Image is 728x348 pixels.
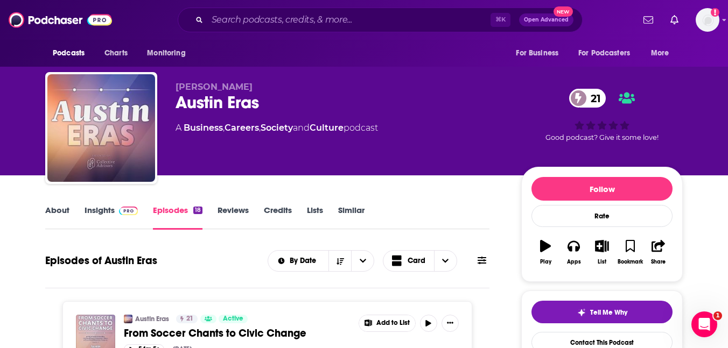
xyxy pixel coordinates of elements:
a: Show notifications dropdown [639,11,657,29]
span: New [554,6,573,17]
a: InsightsPodchaser Pro [85,205,138,230]
button: List [588,233,616,272]
button: Show More Button [442,315,459,332]
span: More [651,46,669,61]
span: Open Advanced [524,17,569,23]
a: Careers [225,123,259,133]
a: From Soccer Chants to Civic Change [124,326,351,340]
span: For Podcasters [578,46,630,61]
button: open menu [508,43,572,63]
img: Podchaser Pro [119,207,138,215]
span: Monitoring [147,46,185,61]
img: Austin Eras [124,315,132,323]
button: open menu [571,43,646,63]
button: open menu [643,43,683,63]
div: List [598,259,606,265]
button: open menu [351,251,374,271]
img: tell me why sparkle [577,308,586,317]
span: and [293,123,310,133]
div: Search podcasts, credits, & more... [178,8,583,32]
span: , [223,123,225,133]
span: Logged in as hopeksander1 [696,8,719,32]
a: Active [219,315,248,323]
div: 18 [193,207,202,214]
span: By Date [290,257,320,265]
span: Good podcast? Give it some love! [545,133,659,141]
span: 21 [580,89,606,108]
a: Business [184,123,223,133]
input: Search podcasts, credits, & more... [207,11,491,29]
span: [PERSON_NAME] [176,82,253,92]
a: Show notifications dropdown [666,11,683,29]
button: Show profile menu [696,8,719,32]
a: Charts [97,43,134,63]
button: Share [645,233,673,272]
div: Bookmark [618,259,643,265]
span: , [259,123,261,133]
a: 21 [569,89,606,108]
span: For Business [516,46,558,61]
img: Podchaser - Follow, Share and Rate Podcasts [9,10,112,30]
a: Credits [264,205,292,230]
h1: Episodes of Austin Eras [45,254,157,267]
span: 1 [713,311,722,320]
h2: Choose List sort [268,250,375,272]
span: Tell Me Why [590,308,627,317]
button: Choose View [383,250,457,272]
a: Lists [307,205,323,230]
span: 21 [186,314,193,324]
a: Society [261,123,293,133]
div: Apps [567,259,581,265]
button: Open AdvancedNew [519,13,573,26]
iframe: Intercom live chat [691,311,717,337]
span: From Soccer Chants to Civic Change [124,326,306,340]
a: Austin Eras [135,315,169,323]
a: Episodes18 [153,205,202,230]
button: Show More Button [359,315,415,331]
svg: Add a profile image [711,8,719,17]
div: Share [651,259,666,265]
div: Play [540,259,551,265]
a: Culture [310,123,344,133]
a: Similar [338,205,365,230]
img: Austin Eras [47,74,155,182]
button: Play [531,233,559,272]
span: ⌘ K [491,13,510,27]
button: open menu [139,43,199,63]
span: Charts [104,46,128,61]
button: Apps [559,233,587,272]
a: About [45,205,69,230]
button: Follow [531,177,673,201]
button: tell me why sparkleTell Me Why [531,301,673,323]
button: Bookmark [616,233,644,272]
span: Card [408,257,425,265]
span: Podcasts [53,46,85,61]
img: User Profile [696,8,719,32]
button: Sort Direction [328,251,351,271]
button: open menu [268,257,329,265]
span: Add to List [376,319,410,327]
div: Rate [531,205,673,227]
div: 21Good podcast? Give it some love! [521,82,683,148]
a: Reviews [218,205,249,230]
span: Active [223,314,243,324]
a: 21 [176,315,198,323]
button: open menu [45,43,99,63]
div: A podcast [176,122,378,134]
